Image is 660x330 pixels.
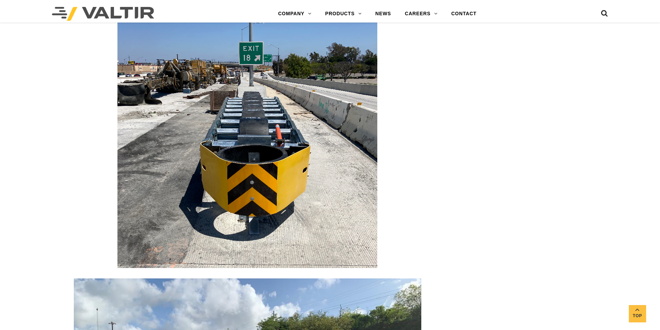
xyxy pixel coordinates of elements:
[629,312,646,320] span: Top
[271,7,318,21] a: COMPANY
[398,7,445,21] a: CAREERS
[629,305,646,322] a: Top
[368,7,398,21] a: NEWS
[444,7,483,21] a: CONTACT
[318,7,369,21] a: PRODUCTS
[52,7,154,21] img: Valtir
